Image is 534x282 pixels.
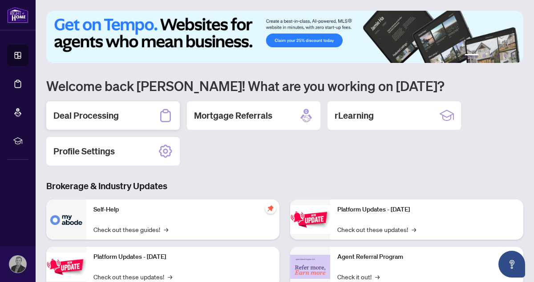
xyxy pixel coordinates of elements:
[511,54,514,58] button: 6
[9,256,26,273] img: Profile Icon
[465,54,479,58] button: 1
[265,203,276,214] span: pushpin
[497,54,500,58] button: 4
[93,224,168,234] a: Check out these guides!→
[46,77,523,94] h1: Welcome back [PERSON_NAME]! What are you working on [DATE]?
[168,272,172,282] span: →
[335,109,374,122] h2: rLearning
[337,205,516,215] p: Platform Updates - [DATE]
[489,54,493,58] button: 3
[7,7,28,23] img: logo
[53,109,119,122] h2: Deal Processing
[375,272,380,282] span: →
[53,145,115,158] h2: Profile Settings
[337,252,516,262] p: Agent Referral Program
[46,199,86,240] img: Self-Help
[482,54,486,58] button: 2
[194,109,272,122] h2: Mortgage Referrals
[46,180,523,192] h3: Brokerage & Industry Updates
[290,255,330,279] img: Agent Referral Program
[412,224,416,234] span: →
[93,252,272,262] p: Platform Updates - [DATE]
[164,224,168,234] span: →
[290,205,330,233] img: Platform Updates - June 23, 2025
[504,54,507,58] button: 5
[337,272,380,282] a: Check it out!→
[93,205,272,215] p: Self-Help
[93,272,172,282] a: Check out these updates!→
[498,251,525,278] button: Open asap
[46,253,86,281] img: Platform Updates - September 16, 2025
[46,11,523,63] img: Slide 0
[337,224,416,234] a: Check out these updates!→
